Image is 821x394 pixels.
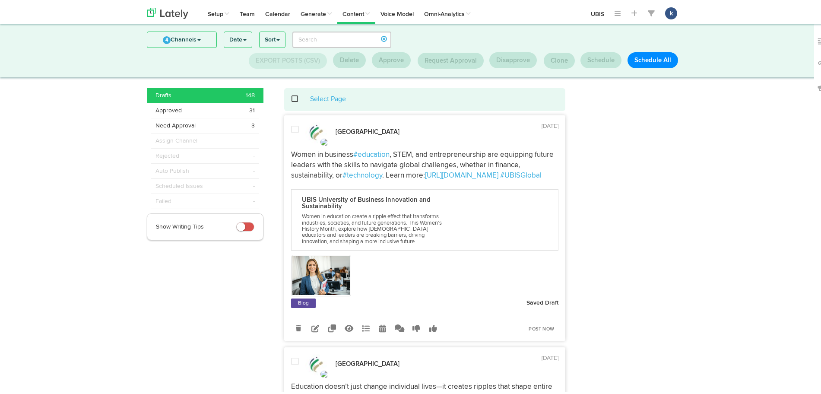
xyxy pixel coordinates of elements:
p: UBIS University of Business Innovation and Sustainability [302,194,450,207]
span: - [253,195,255,203]
img: LSGxZeQS_normal.jpg [305,120,327,141]
span: Approved [155,104,182,113]
span: Request Approval [425,55,477,62]
span: Auto Publish [155,165,189,173]
span: . Learn more: [382,170,425,177]
button: Schedule All [628,50,678,66]
strong: [GEOGRAPHIC_DATA] [336,127,399,133]
span: Assign Channel [155,134,197,143]
span: Clone [551,55,568,62]
span: Scheduled Issues [155,180,203,188]
span: Women in education create a ripple effect that transforms industries, societies, and future gener... [302,212,442,242]
a: #UBISGlobal [500,170,542,177]
span: Need Approval [155,119,196,128]
input: Search [292,29,391,46]
time: [DATE] [542,121,558,127]
img: logo_lately_bg_light.svg [147,6,188,17]
a: Blog [296,297,311,305]
a: Sort [260,30,285,45]
button: Approve [372,50,411,66]
button: Request Approval [418,51,484,67]
button: Schedule [580,50,621,66]
span: 4 [163,34,171,42]
span: Failed [155,195,171,203]
span: 3 [251,119,255,128]
img: LSGxZeQS_normal.jpg [305,352,327,373]
span: Women in business [291,149,353,156]
img: K2Q0UqMORsiBuVkuQYRP [292,254,350,293]
time: [DATE] [542,353,558,359]
strong: [GEOGRAPHIC_DATA] [336,359,399,365]
a: Date [224,30,252,45]
span: - [253,134,255,143]
span: - [253,165,255,173]
a: #education [353,149,390,156]
span: - [253,180,255,188]
span: , STEM, and entrepreneurship are equipping future leaders with the skills to navigate global chal... [291,149,555,177]
button: k [665,5,677,17]
a: [URL][DOMAIN_NAME] [425,170,498,177]
strong: Saved Draft [526,298,558,304]
span: 148 [246,89,255,98]
img: twitter-x.svg [320,136,330,144]
a: Select Page [310,94,346,101]
img: twitter-x.svg [320,368,330,376]
span: Show Writing Tips [156,222,204,228]
a: 4Channels [147,30,216,45]
span: - [253,149,255,158]
button: Delete [333,50,366,66]
span: Rejected [155,149,179,158]
button: Clone [544,51,575,67]
a: Post Now [524,321,558,333]
span: 31 [249,104,255,113]
button: Export Posts (CSV) [249,51,327,67]
span: Drafts [155,89,171,98]
a: #technology [342,170,382,177]
button: Disapprove [489,50,537,66]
